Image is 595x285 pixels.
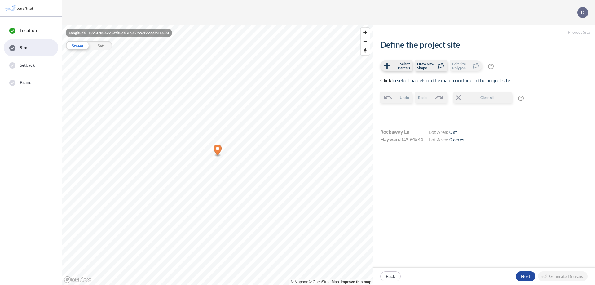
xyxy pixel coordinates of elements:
button: Zoom in [361,28,370,37]
a: Mapbox homepage [64,276,91,283]
span: Brand [20,79,32,86]
p: Back [386,273,395,279]
a: OpenStreetMap [309,280,339,284]
span: 0 acres [449,136,464,142]
span: to select parcels on the map to include in the project site. [380,77,511,83]
a: Mapbox [291,280,308,284]
span: ? [488,64,494,69]
p: D [581,10,584,15]
h5: Project Site [373,25,595,40]
button: Back [380,271,401,281]
span: Site [20,45,27,51]
span: Edit Site Polygon [452,62,470,70]
span: Undo [400,95,409,100]
p: Next [521,273,530,279]
span: Redo [418,95,427,100]
div: Longitude: -122.0780627 Latitude: 37.6792619 Zoom: 16.00 [66,29,172,37]
a: Improve this map [341,280,371,284]
span: Setback [20,62,35,68]
span: ? [518,96,524,101]
button: Clear All [453,92,512,103]
span: 0 sf [449,129,457,135]
span: Draw New Shape [417,62,435,70]
div: Map marker [214,145,222,157]
b: Click [380,77,391,83]
span: Hayward CA 94541 [380,136,423,143]
button: Next [516,271,535,281]
button: Redo [415,92,447,103]
button: Reset bearing to north [361,46,370,55]
span: Location [20,27,37,33]
span: Rockaway Ln [380,128,409,136]
span: Clear All [463,95,511,100]
div: Street [66,41,89,50]
canvas: Map [62,25,373,285]
button: Undo [380,92,412,103]
h2: Define the project site [380,40,588,50]
div: Sat [89,41,112,50]
button: Zoom out [361,37,370,46]
h4: Lot Area: [429,136,464,144]
span: Select Parcels [392,62,410,70]
h4: Lot Area: [429,129,464,136]
img: Parafin [5,2,35,14]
